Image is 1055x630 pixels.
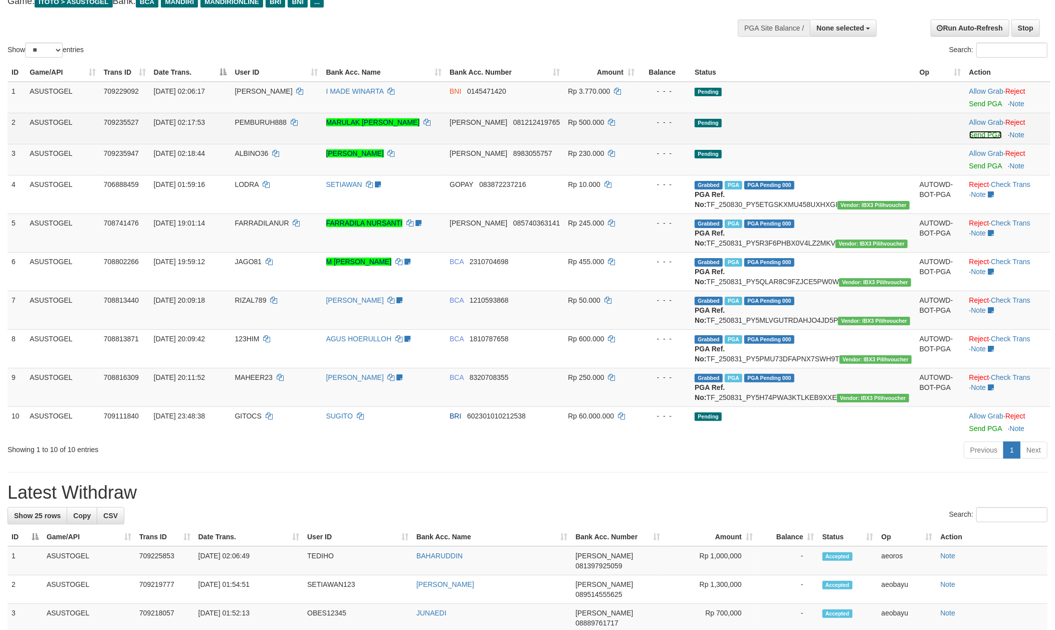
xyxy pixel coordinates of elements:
[695,306,725,324] b: PGA Ref. No:
[104,335,139,343] span: 708813871
[8,113,26,144] td: 2
[568,258,604,266] span: Rp 455.000
[470,373,509,381] span: Copy 8320708355 to clipboard
[303,546,412,575] td: TEDIHO
[235,373,272,381] span: MAHEER23
[568,219,604,227] span: Rp 245.000
[470,335,509,343] span: Copy 1810787658 to clipboard
[14,512,61,520] span: Show 25 rows
[744,258,794,267] span: PGA Pending
[8,82,26,113] td: 1
[1005,87,1025,95] a: Reject
[695,119,722,127] span: Pending
[991,296,1030,304] a: Check Trans
[744,374,794,382] span: PGA Pending
[73,512,91,520] span: Copy
[691,291,916,329] td: TF_250831_PY5MLVGUTRDAHJO4JD5P
[154,87,205,95] span: [DATE] 02:06:17
[568,180,600,188] span: Rp 10.000
[154,118,205,126] span: [DATE] 02:17:53
[971,268,986,276] a: Note
[194,575,304,604] td: [DATE] 01:54:51
[568,118,604,126] span: Rp 500.000
[916,291,965,329] td: AUTOWD-BOT-PGA
[8,528,43,546] th: ID: activate to sort column descending
[450,180,473,188] span: GOPAY
[725,220,742,228] span: Marked by aeomartha
[43,546,135,575] td: ASUSTOGEL
[450,412,461,420] span: BRI
[664,546,757,575] td: Rp 1,000,000
[568,149,604,157] span: Rp 230.000
[8,43,84,58] label: Show entries
[695,297,723,305] span: Grabbed
[26,63,100,82] th: Game/API: activate to sort column ascending
[26,252,100,291] td: ASUSTOGEL
[303,575,412,604] td: SETIAWAN123
[235,180,258,188] span: LODRA
[8,63,26,82] th: ID
[695,88,722,96] span: Pending
[575,562,622,570] span: Copy 081397925059 to clipboard
[643,117,687,127] div: - - -
[916,252,965,291] td: AUTOWD-BOT-PGA
[194,546,304,575] td: [DATE] 02:06:49
[969,219,989,227] a: Reject
[643,257,687,267] div: - - -
[8,144,26,175] td: 3
[916,368,965,406] td: AUTOWD-BOT-PGA
[8,483,1047,503] h1: Latest Withdraw
[450,296,464,304] span: BCA
[695,268,725,286] b: PGA Ref. No:
[969,87,1005,95] span: ·
[450,335,464,343] span: BCA
[971,383,986,391] a: Note
[837,394,909,402] span: Vendor URL: https://payment5.1velocity.biz
[969,100,1002,108] a: Send PGA
[969,335,989,343] a: Reject
[965,214,1050,252] td: · ·
[568,373,604,381] span: Rp 250.000
[969,258,989,266] a: Reject
[235,149,268,157] span: ALBINO36
[695,345,725,363] b: PGA Ref. No:
[695,150,722,158] span: Pending
[104,149,139,157] span: 709235947
[8,214,26,252] td: 5
[470,296,509,304] span: Copy 1210593868 to clipboard
[97,507,124,524] a: CSV
[1010,425,1025,433] a: Note
[969,87,1003,95] a: Allow Grab
[822,552,853,561] span: Accepted
[822,581,853,589] span: Accepted
[235,258,262,266] span: JAGO81
[326,412,353,420] a: SUGITO
[412,528,572,546] th: Bank Acc. Name: activate to sort column ascending
[450,118,507,126] span: [PERSON_NAME]
[104,258,139,266] span: 708802266
[839,278,911,287] span: Vendor URL: https://payment5.1velocity.biz
[969,180,989,188] a: Reject
[154,149,205,157] span: [DATE] 02:18:44
[969,425,1002,433] a: Send PGA
[104,373,139,381] span: 708816309
[1010,131,1025,139] a: Note
[878,546,937,575] td: aeoros
[725,335,742,344] span: Marked by aeotriv
[816,24,864,32] span: None selected
[835,240,908,248] span: Vendor URL: https://payment5.1velocity.biz
[940,609,955,617] a: Note
[416,580,474,588] a: [PERSON_NAME]
[916,63,965,82] th: Op: activate to sort column ascending
[575,590,622,598] span: Copy 089514555625 to clipboard
[838,317,910,325] span: Vendor URL: https://payment5.1velocity.biz
[965,291,1050,329] td: · ·
[991,219,1030,227] a: Check Trans
[104,412,139,420] span: 709111840
[467,412,526,420] span: Copy 602301010212538 to clipboard
[26,368,100,406] td: ASUSTOGEL
[450,219,507,227] span: [PERSON_NAME]
[991,373,1030,381] a: Check Trans
[940,580,955,588] a: Note
[969,131,1002,139] a: Send PGA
